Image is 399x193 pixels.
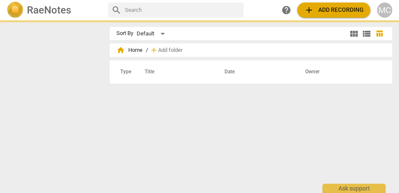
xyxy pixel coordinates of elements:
div: Default [137,27,168,40]
span: help [281,5,291,15]
span: add [150,46,158,54]
span: table_chart [375,29,383,38]
a: Help [279,3,294,18]
h2: RaeNotes [27,4,71,16]
div: Sort By [116,30,133,37]
th: Type [114,60,135,84]
th: Date [214,60,295,84]
th: Title [135,60,214,84]
a: LogoRaeNotes [7,2,101,19]
div: Ask support [322,184,386,193]
span: view_module [349,29,359,39]
span: Home [116,46,143,54]
span: view_list [362,29,372,39]
button: Table view [373,27,386,40]
img: Logo [7,2,24,19]
span: Add recording [304,5,364,15]
span: add [304,5,314,15]
button: List view [360,27,373,40]
span: / [146,47,148,54]
button: MC [377,3,392,18]
button: Tile view [348,27,360,40]
span: Add folder [158,47,182,54]
th: Owner [295,60,383,84]
span: home [116,46,125,54]
span: search [111,5,122,15]
input: Search [125,3,240,17]
button: Upload [297,3,370,18]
